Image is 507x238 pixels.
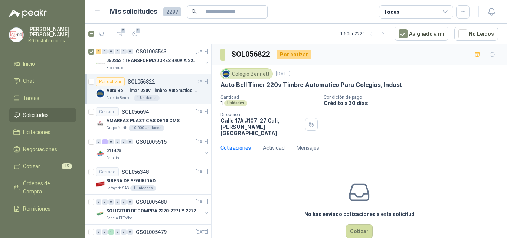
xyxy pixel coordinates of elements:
[196,199,208,206] p: [DATE]
[9,91,76,105] a: Tareas
[28,39,76,43] p: RG Distribuciones
[23,205,50,213] span: Remisiones
[96,209,105,218] img: Company Logo
[23,162,40,170] span: Cotizar
[106,65,123,71] p: Biocirculo
[106,155,119,161] p: Patojito
[127,229,133,235] div: 0
[9,57,76,71] a: Inicio
[96,89,105,98] img: Company Logo
[9,9,47,18] img: Logo peakr
[9,125,76,139] a: Licitaciones
[134,95,160,101] div: 1 Unidades
[102,49,108,54] div: 0
[136,139,167,144] p: GSOL005515
[324,100,504,106] p: Crédito a 30 días
[23,179,69,196] span: Órdenes de Compra
[135,27,141,33] span: 2
[62,163,72,169] span: 15
[304,210,415,218] h3: No has enviado cotizaciones a esta solicitud
[108,199,114,205] div: 0
[106,57,199,64] p: 052252 : TRANSFORMADORES 440V A 220 V
[196,229,208,236] p: [DATE]
[23,60,35,68] span: Inicio
[96,47,210,71] a: 2 0 0 0 0 0 GSOL005543[DATE] Company Logo052252 : TRANSFORMADORES 440V A 220 VBiocirculo
[122,109,149,114] p: SOL056694
[115,199,120,205] div: 0
[96,229,101,235] div: 0
[127,49,133,54] div: 0
[196,138,208,146] p: [DATE]
[106,125,127,131] p: Grupo North
[106,185,129,191] p: Lafayette SAS
[136,229,167,235] p: GSOL005479
[106,95,133,101] p: Colegio Bennett
[9,142,76,156] a: Negociaciones
[23,145,57,153] span: Negociaciones
[108,139,114,144] div: 0
[85,164,211,195] a: CerradoSOL056348[DATE] Company LogoSIRENA DE SEGURIDADLafayette SAS1 Unidades
[106,215,133,221] p: Panela El Trébol
[23,77,34,85] span: Chat
[129,28,141,40] button: 2
[96,198,210,221] a: 0 0 0 0 0 0 GSOL005480[DATE] Company LogoSOLICITUD DE COMPRA 2270-2271 Y 2272Panela El Trébol
[220,81,402,89] p: Auto Bell Timer 220v Timbre Automatico Para Colegios, Indust
[96,77,125,86] div: Por cotizar
[196,108,208,115] p: [DATE]
[122,169,149,175] p: SOL056348
[106,117,180,124] p: AMARRAS PLASTICAS DE 10 CMS
[277,50,311,59] div: Por cotizar
[106,87,199,94] p: Auto Bell Timer 220v Timbre Automatico Para Colegios, Indust
[106,208,196,215] p: SOLICITUD DE COMPRA 2270-2271 Y 2272
[121,199,127,205] div: 0
[163,7,181,16] span: 2297
[121,49,127,54] div: 0
[28,27,76,37] p: [PERSON_NAME] [PERSON_NAME]
[96,59,105,68] img: Company Logo
[128,79,155,84] p: SOL056822
[127,199,133,205] div: 0
[224,100,247,106] div: Unidades
[454,27,498,41] button: No Leídos
[395,27,448,41] button: Asignado a mi
[96,199,101,205] div: 0
[196,78,208,85] p: [DATE]
[96,107,119,116] div: Cerrado
[23,111,49,119] span: Solicitudes
[220,68,273,79] div: Colegio Bennett
[127,139,133,144] div: 0
[220,95,318,100] p: Cantidad
[115,139,120,144] div: 0
[115,229,120,235] div: 0
[121,229,127,235] div: 0
[96,137,210,161] a: 0 1 0 0 0 0 GSOL005515[DATE] Company Logo011475Patojito
[96,149,105,158] img: Company Logo
[102,199,108,205] div: 0
[121,27,126,33] span: 2
[9,108,76,122] a: Solicitudes
[108,229,114,235] div: 1
[276,71,291,78] p: [DATE]
[263,144,285,152] div: Actividad
[106,177,156,185] p: SIRENA DE SEGURIDAD
[9,202,76,216] a: Remisiones
[23,128,50,136] span: Licitaciones
[96,139,101,144] div: 0
[96,49,101,54] div: 2
[297,144,319,152] div: Mensajes
[9,219,76,233] a: Configuración
[96,179,105,188] img: Company Logo
[102,229,108,235] div: 0
[114,28,126,40] button: 2
[106,147,121,154] p: 011475
[196,48,208,55] p: [DATE]
[85,74,211,104] a: Por cotizarSOL056822[DATE] Company LogoAuto Bell Timer 220v Timbre Automatico Para Colegios, Indu...
[196,169,208,176] p: [DATE]
[340,28,389,40] div: 1 - 50 de 2229
[324,95,504,100] p: Condición de pago
[115,49,120,54] div: 0
[136,199,167,205] p: GSOL005480
[9,176,76,199] a: Órdenes de Compra
[96,167,119,176] div: Cerrado
[129,125,164,131] div: 10.000 Unidades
